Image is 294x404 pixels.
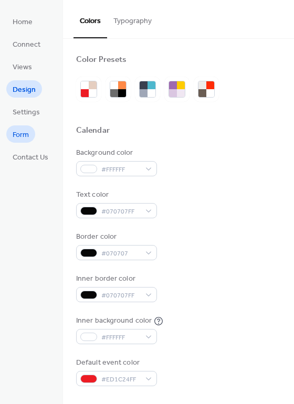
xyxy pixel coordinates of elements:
[101,164,140,175] span: #FFFFFF
[76,147,155,158] div: Background color
[76,189,155,200] div: Text color
[6,148,55,165] a: Contact Us
[13,84,36,95] span: Design
[76,315,152,326] div: Inner background color
[76,273,155,284] div: Inner border color
[13,17,33,28] span: Home
[13,107,40,118] span: Settings
[13,152,48,163] span: Contact Us
[13,62,32,73] span: Views
[101,332,140,343] span: #FFFFFF
[101,290,140,301] span: #070707FF
[76,125,110,136] div: Calendar
[6,13,39,30] a: Home
[76,55,127,66] div: Color Presets
[6,58,38,75] a: Views
[13,130,29,141] span: Form
[101,206,140,217] span: #070707FF
[76,231,155,242] div: Border color
[6,103,46,120] a: Settings
[6,125,35,143] a: Form
[13,39,40,50] span: Connect
[101,248,140,259] span: #070707
[101,374,140,385] span: #ED1C24FF
[6,80,42,98] a: Design
[76,357,155,368] div: Default event color
[6,35,47,52] a: Connect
